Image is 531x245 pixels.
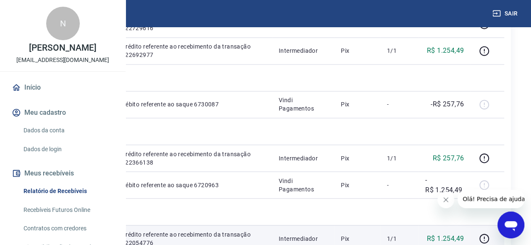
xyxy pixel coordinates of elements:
p: Intermediador [279,154,327,162]
p: Vindi Pagamentos [279,96,327,113]
p: Intermediador [279,46,327,55]
p: [PERSON_NAME] [29,44,96,52]
p: Pix [341,181,374,189]
p: 1/1 [387,46,412,55]
p: 1/1 [387,234,412,242]
p: Pix [341,46,374,55]
a: Contratos com credores [20,220,115,237]
p: Intermediador [279,234,327,242]
p: Vindi Pagamentos [279,176,327,193]
button: Sair [491,6,521,21]
p: R$ 257,76 [433,153,464,163]
iframe: Fechar mensagem [437,191,454,208]
div: N [46,7,80,40]
p: Crédito referente ao recebimento da transação 222692977 [122,42,265,59]
p: Crédito referente ao recebimento da transação 222366138 [122,150,265,166]
iframe: Mensagem da empresa [458,190,524,208]
p: Débito referente ao saque 6730087 [122,100,265,108]
a: Dados da conta [20,122,115,139]
p: R$ 1.254,49 [427,46,464,56]
p: Débito referente ao saque 6720963 [122,181,265,189]
p: -R$ 1.254,49 [425,175,464,195]
p: - [387,100,412,108]
p: Pix [341,234,374,242]
button: Meus recebíveis [10,164,115,183]
p: [EMAIL_ADDRESS][DOMAIN_NAME] [16,56,109,64]
p: R$ 1.254,49 [427,233,464,243]
span: Olá! Precisa de ajuda? [5,6,71,13]
iframe: Botão para abrir a janela de mensagens [497,211,524,238]
a: Início [10,78,115,97]
p: 1/1 [387,154,412,162]
a: Dados de login [20,141,115,158]
p: - [387,181,412,189]
a: Relatório de Recebíveis [20,183,115,200]
p: -R$ 257,76 [431,99,464,109]
p: Pix [341,154,374,162]
button: Meu cadastro [10,103,115,122]
p: Pix [341,100,374,108]
a: Recebíveis Futuros Online [20,201,115,219]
